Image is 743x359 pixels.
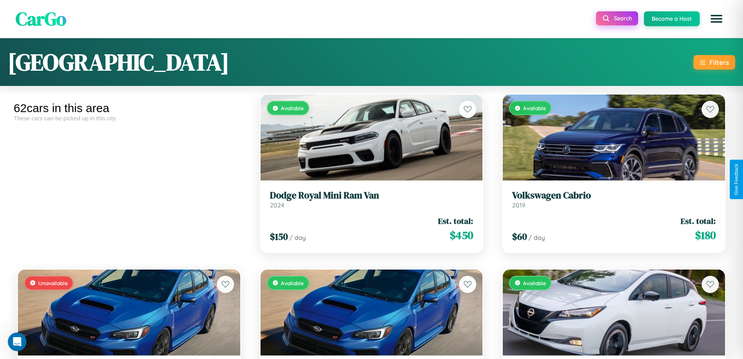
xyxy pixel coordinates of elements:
[438,215,473,227] span: Est. total:
[270,190,473,201] h3: Dodge Royal Mini Ram Van
[281,280,304,286] span: Available
[8,332,27,351] iframe: Intercom live chat
[8,46,229,78] h1: [GEOGRAPHIC_DATA]
[14,115,245,121] div: These cars can be picked up in this city.
[523,280,546,286] span: Available
[734,164,739,195] div: Give Feedback
[270,201,284,209] span: 2024
[16,6,66,32] span: CarGo
[270,190,473,209] a: Dodge Royal Mini Ram Van2024
[709,58,729,66] div: Filters
[281,105,304,111] span: Available
[512,230,527,243] span: $ 60
[706,8,727,30] button: Open menu
[14,102,245,115] div: 62 cars in this area
[270,230,288,243] span: $ 150
[693,55,735,70] button: Filters
[614,15,632,22] span: Search
[528,234,545,241] span: / day
[450,227,473,243] span: $ 450
[681,215,716,227] span: Est. total:
[38,280,68,286] span: Unavailable
[512,190,716,209] a: Volkswagen Cabrio2019
[289,234,306,241] span: / day
[695,227,716,243] span: $ 180
[644,11,700,26] button: Become a Host
[596,11,638,25] button: Search
[512,190,716,201] h3: Volkswagen Cabrio
[523,105,546,111] span: Available
[512,201,525,209] span: 2019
